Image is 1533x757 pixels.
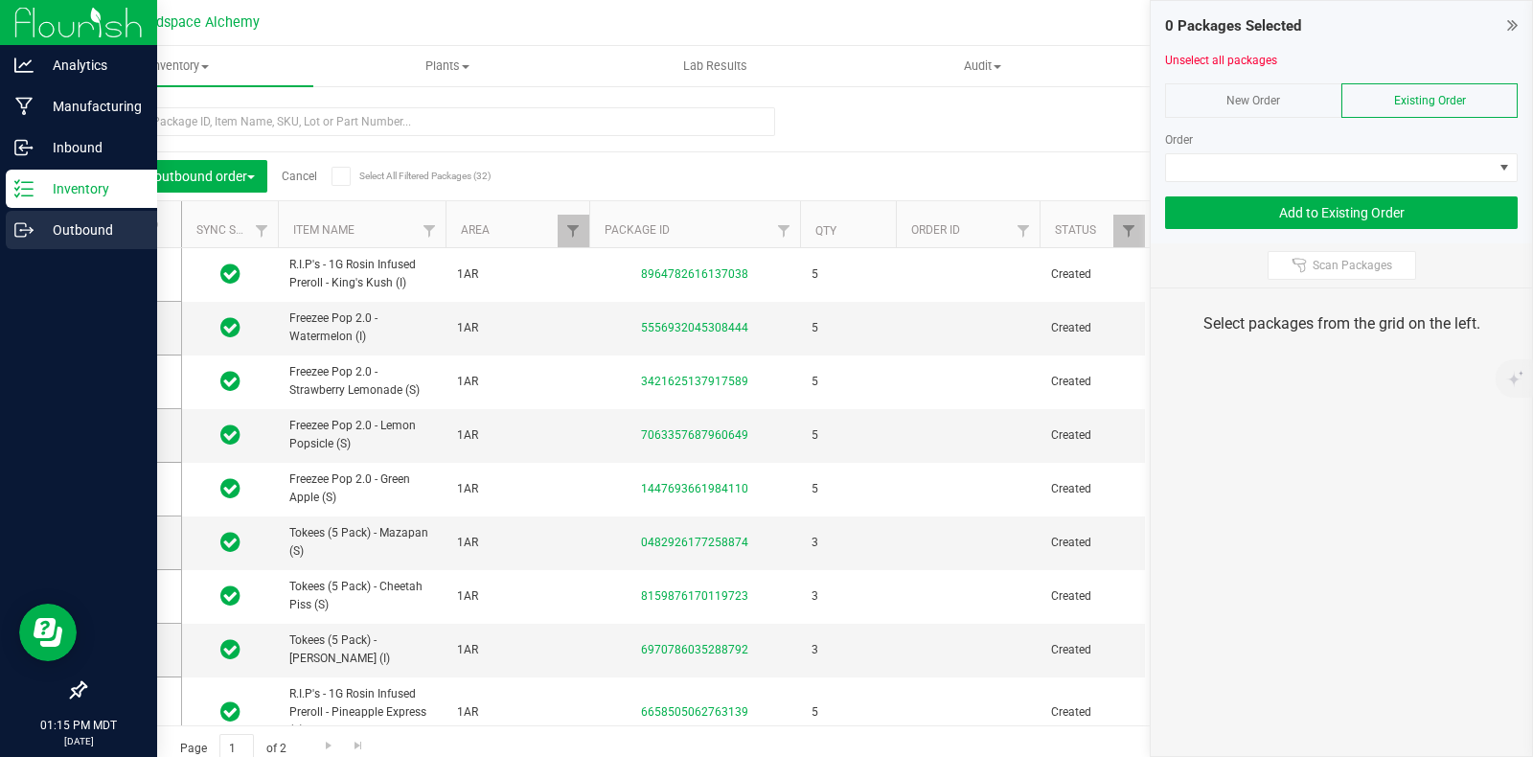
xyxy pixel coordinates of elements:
[34,136,149,159] p: Inbound
[220,422,240,448] span: In Sync
[289,256,434,292] span: R.I.P's - 1G Rosin Infused Preroll - King's Kush (I)
[657,57,773,75] span: Lab Results
[812,641,884,659] span: 3
[1051,373,1133,391] span: Created
[14,179,34,198] inline-svg: Inventory
[641,267,748,281] a: 8964782616137038
[558,215,589,247] a: Filter
[457,587,578,606] span: 1AR
[1051,480,1133,498] span: Created
[196,223,270,237] a: Sync Status
[641,589,748,603] a: 8159876170119723
[1313,258,1392,273] span: Scan Packages
[84,107,775,136] input: Search Package ID, Item Name, SKU, Lot or Part Number...
[289,363,434,400] span: Freezee Pop 2.0 - Strawberry Lemonade (S)
[46,57,313,75] span: Inventory
[34,54,149,77] p: Analytics
[911,223,960,237] a: Order Id
[289,470,434,507] span: Freezee Pop 2.0 - Green Apple (S)
[289,417,434,453] span: Freezee Pop 2.0 - Lemon Popsicle (S)
[812,480,884,498] span: 5
[14,56,34,75] inline-svg: Analytics
[1116,46,1384,86] a: Inventory Counts
[457,480,578,498] span: 1AR
[1051,426,1133,445] span: Created
[1226,94,1280,107] span: New Order
[293,223,355,237] a: Item Name
[457,641,578,659] span: 1AR
[641,321,748,334] a: 5556932045308444
[34,177,149,200] p: Inventory
[457,534,578,552] span: 1AR
[1268,251,1416,280] button: Scan Packages
[112,169,255,184] span: Add to outbound order
[220,314,240,341] span: In Sync
[1165,196,1518,229] button: Add to Existing Order
[812,265,884,284] span: 5
[282,170,317,183] a: Cancel
[14,220,34,240] inline-svg: Outbound
[1165,133,1193,147] span: Order
[457,265,578,284] span: 1AR
[582,46,849,86] a: Lab Results
[812,587,884,606] span: 3
[812,703,884,722] span: 5
[457,373,578,391] span: 1AR
[641,482,748,495] a: 1447693661984110
[131,14,260,31] span: Headspace Alchemy
[812,426,884,445] span: 5
[641,643,748,656] a: 6970786035288792
[641,705,748,719] a: 6658505062763139
[289,685,434,741] span: R.I.P's - 1G Rosin Infused Preroll - Pineapple Express (S)
[1051,265,1133,284] span: Created
[220,368,240,395] span: In Sync
[1051,319,1133,337] span: Created
[1113,215,1145,247] a: Filter
[461,223,490,237] a: Area
[768,215,800,247] a: Filter
[246,215,278,247] a: Filter
[457,703,578,722] span: 1AR
[220,636,240,663] span: In Sync
[850,57,1115,75] span: Audit
[313,46,581,86] a: Plants
[19,604,77,661] iframe: Resource center
[457,426,578,445] span: 1AR
[34,218,149,241] p: Outbound
[220,699,240,725] span: In Sync
[641,428,748,442] a: 7063357687960649
[812,319,884,337] span: 5
[414,215,446,247] a: Filter
[9,734,149,748] p: [DATE]
[220,261,240,287] span: In Sync
[815,224,836,238] a: Qty
[1051,703,1133,722] span: Created
[314,57,580,75] span: Plants
[1165,54,1277,67] a: Unselect all packages
[34,95,149,118] p: Manufacturing
[14,97,34,116] inline-svg: Manufacturing
[289,310,434,346] span: Freezee Pop 2.0 - Watermelon (I)
[641,536,748,549] a: 0482926177258874
[849,46,1116,86] a: Audit
[220,583,240,609] span: In Sync
[1394,94,1466,107] span: Existing Order
[46,46,313,86] a: Inventory
[812,534,884,552] span: 3
[9,717,149,734] p: 01:15 PM MDT
[1051,587,1133,606] span: Created
[605,223,670,237] a: Package ID
[289,631,434,668] span: Tokees (5 Pack) - [PERSON_NAME] (I)
[1051,641,1133,659] span: Created
[812,373,884,391] span: 5
[220,529,240,556] span: In Sync
[220,475,240,502] span: In Sync
[457,319,578,337] span: 1AR
[1051,534,1133,552] span: Created
[641,375,748,388] a: 3421625137917589
[1008,215,1040,247] a: Filter
[1175,312,1508,335] div: Select packages from the grid on the left.
[1055,223,1096,237] a: Status
[14,138,34,157] inline-svg: Inbound
[289,524,434,561] span: Tokees (5 Pack) - Mazapan (S)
